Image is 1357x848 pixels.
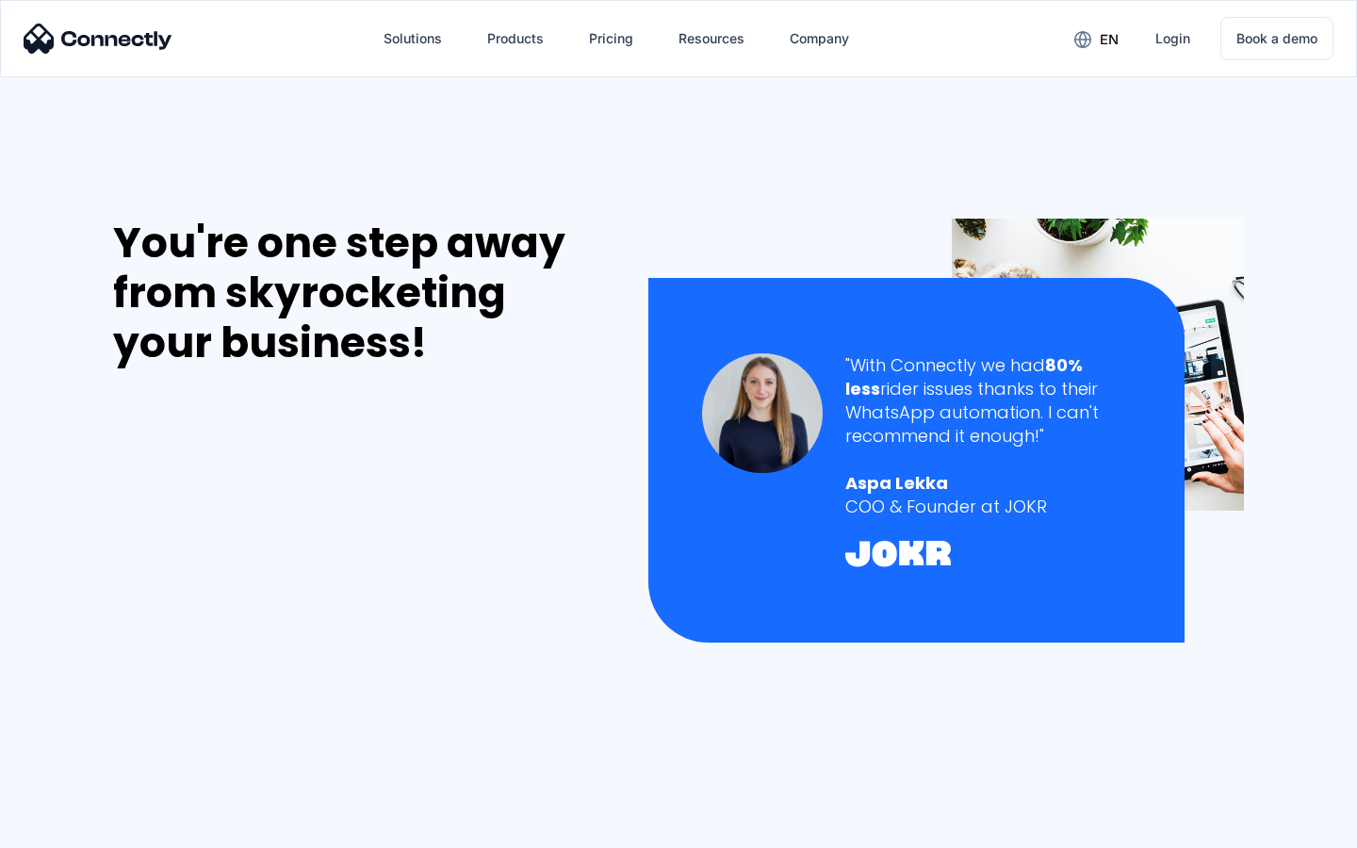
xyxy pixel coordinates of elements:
[589,25,633,52] div: Pricing
[1220,17,1333,60] a: Book a demo
[19,815,113,841] aside: Language selected: English
[384,25,442,52] div: Solutions
[113,219,609,367] div: You're one step away from skyrocketing your business!
[845,353,1083,400] strong: 80% less
[24,24,172,54] img: Connectly Logo
[845,353,1131,448] div: "With Connectly we had rider issues thanks to their WhatsApp automation. I can't recommend it eno...
[1140,16,1205,61] a: Login
[845,495,1131,518] div: COO & Founder at JOKR
[487,25,544,52] div: Products
[845,471,948,495] strong: Aspa Lekka
[1100,26,1119,53] div: en
[1155,25,1190,52] div: Login
[574,16,648,61] a: Pricing
[38,815,113,841] ul: Language list
[113,390,396,823] iframe: Form 0
[678,25,744,52] div: Resources
[790,25,849,52] div: Company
